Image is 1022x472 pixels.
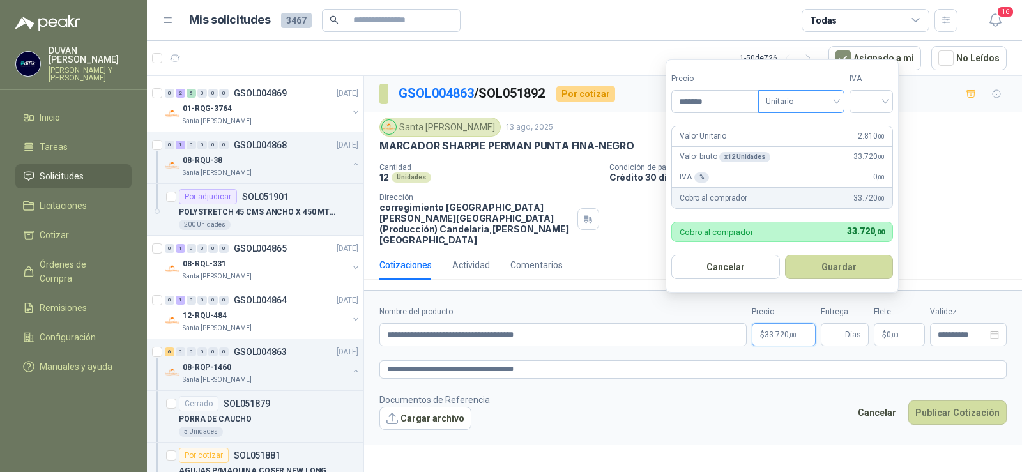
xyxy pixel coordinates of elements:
[183,116,252,126] p: Santa [PERSON_NAME]
[219,296,229,305] div: 0
[789,331,797,339] span: ,00
[399,84,546,103] p: / SOL051892
[15,194,132,218] a: Licitaciones
[671,255,780,279] button: Cancelar
[219,89,229,98] div: 0
[337,346,358,358] p: [DATE]
[847,226,885,236] span: 33.720
[810,13,837,27] div: Todas
[183,168,252,178] p: Santa [PERSON_NAME]
[877,153,885,160] span: ,00
[165,86,361,126] a: 0 2 6 0 0 0 GSOL004869[DATE] Company Logo01-RQG-3764Santa [PERSON_NAME]
[183,323,252,333] p: Santa [PERSON_NAME]
[337,88,358,100] p: [DATE]
[176,89,185,98] div: 2
[510,258,563,272] div: Comentarios
[694,172,710,183] div: %
[766,92,837,111] span: Unitario
[845,324,861,346] span: Días
[187,244,196,253] div: 0
[379,306,747,318] label: Nombre del producto
[197,347,207,356] div: 0
[609,163,1017,172] p: Condición de pago
[189,11,271,29] h1: Mis solicitudes
[15,252,132,291] a: Órdenes de Compra
[850,73,893,85] label: IVA
[40,360,112,374] span: Manuales y ayuda
[197,89,207,98] div: 0
[234,244,287,253] p: GSOL004865
[219,347,229,356] div: 0
[219,141,229,149] div: 0
[379,393,490,407] p: Documentos de Referencia
[853,192,885,204] span: 33.720
[187,296,196,305] div: 0
[176,296,185,305] div: 1
[887,331,899,339] span: 0
[506,121,553,133] p: 13 ago, 2025
[234,347,287,356] p: GSOL004863
[165,241,361,282] a: 0 1 0 0 0 0 GSOL004865[DATE] Company Logo08-RQL-331Santa [PERSON_NAME]
[179,448,229,463] div: Por cotizar
[15,223,132,247] a: Cotizar
[877,195,885,202] span: ,00
[208,244,218,253] div: 0
[15,354,132,379] a: Manuales y ayuda
[165,158,180,173] img: Company Logo
[379,118,501,137] div: Santa [PERSON_NAME]
[165,296,174,305] div: 0
[680,228,753,236] p: Cobro al comprador
[208,89,218,98] div: 0
[16,52,40,76] img: Company Logo
[179,189,237,204] div: Por adjudicar
[984,9,1007,32] button: 16
[187,347,196,356] div: 0
[179,396,218,411] div: Cerrado
[15,135,132,159] a: Tareas
[671,73,758,85] label: Precio
[996,6,1014,18] span: 16
[392,172,431,183] div: Unidades
[49,66,132,82] p: [PERSON_NAME] Y [PERSON_NAME]
[176,347,185,356] div: 0
[40,330,96,344] span: Configuración
[183,375,252,385] p: Santa [PERSON_NAME]
[197,141,207,149] div: 0
[49,46,132,64] p: DUVAN [PERSON_NAME]
[179,427,223,437] div: 5 Unidades
[165,141,174,149] div: 0
[187,141,196,149] div: 0
[165,244,174,253] div: 0
[828,46,921,70] button: Asignado a mi
[556,86,615,102] div: Por cotizar
[452,258,490,272] div: Actividad
[40,257,119,285] span: Órdenes de Compra
[931,46,1007,70] button: No Leídos
[183,103,232,115] p: 01-RQG-3764
[752,306,816,318] label: Precio
[165,293,361,333] a: 0 1 0 0 0 0 GSOL004864[DATE] Company Logo12-RQU-484Santa [PERSON_NAME]
[165,137,361,178] a: 0 1 0 0 0 0 GSOL004868[DATE] Company Logo08-RQU-38Santa [PERSON_NAME]
[680,192,747,204] p: Cobro al comprador
[15,15,80,31] img: Logo peakr
[147,391,363,443] a: CerradoSOL051879PORRA DE CAUCHO5 Unidades
[379,193,572,202] p: Dirección
[183,258,226,270] p: 08-RQL-331
[165,106,180,121] img: Company Logo
[874,323,925,346] p: $ 0,00
[930,306,1007,318] label: Validez
[874,228,885,236] span: ,00
[165,261,180,277] img: Company Logo
[183,271,252,282] p: Santa [PERSON_NAME]
[176,244,185,253] div: 1
[40,140,68,154] span: Tareas
[15,325,132,349] a: Configuración
[234,451,280,460] p: SOL051881
[208,296,218,305] div: 0
[858,130,885,142] span: 2.810
[908,400,1007,425] button: Publicar Cotización
[379,407,471,430] button: Cargar archivo
[165,89,174,98] div: 0
[719,152,770,162] div: x 12 Unidades
[208,347,218,356] div: 0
